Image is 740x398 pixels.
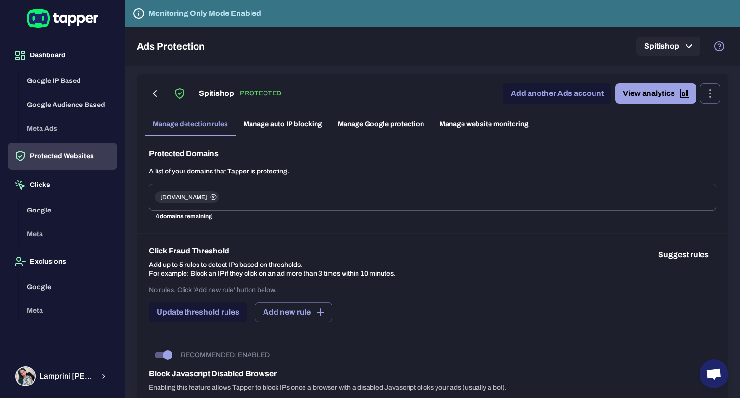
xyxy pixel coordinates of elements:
[432,113,536,136] a: Manage website monitoring
[8,248,117,275] button: Exclusions
[255,302,332,322] button: Add new rule
[149,368,716,380] h6: Block Javascript Disabled Browser
[700,359,728,388] a: Ανοιχτή συνομιλία
[636,37,700,56] button: Spitishop
[149,245,396,257] h6: Click Fraud Threshold
[615,83,696,104] a: View analytics
[19,282,117,290] a: Google
[8,257,117,265] a: Exclusions
[181,351,270,359] p: RECOMMENDED: ENABLED
[19,93,117,117] button: Google Audience Based
[156,212,710,222] p: 4 domains remaining
[149,148,716,159] h6: Protected Domains
[145,113,236,136] a: Manage detection rules
[149,302,247,322] button: Update threshold rules
[19,275,117,299] button: Google
[330,113,432,136] a: Manage Google protection
[149,286,276,294] p: No rules. Click 'Add new rule' button below.
[8,143,117,170] button: Protected Websites
[149,261,396,278] p: Add up to 5 rules to detect IPs based on thresholds. For example: Block an IP if they click on an...
[155,193,213,201] span: [DOMAIN_NAME]
[155,191,219,203] div: [DOMAIN_NAME]
[149,167,716,176] p: A list of your domains that Tapper is protecting.
[8,42,117,69] button: Dashboard
[148,8,261,19] h6: Monitoring Only Mode Enabled
[16,367,35,385] img: Lamprini Reppa
[19,199,117,223] button: Google
[149,384,716,392] p: Enabling this feature allows Tapper to block IPs once a browser with a disabled Javascript clicks...
[19,205,117,213] a: Google
[40,371,94,381] span: Lamprini [PERSON_NAME]
[133,8,145,19] svg: Tapper is not blocking any fraudulent activity for this domain
[137,40,205,52] h5: Ads Protection
[19,69,117,93] button: Google IP Based
[503,83,611,104] a: Add another Ads account
[8,362,117,390] button: Lamprini ReppaLamprini [PERSON_NAME]
[238,88,283,99] p: PROTECTED
[236,113,330,136] a: Manage auto IP blocking
[650,245,716,265] button: Suggest rules
[8,51,117,59] a: Dashboard
[19,100,117,108] a: Google Audience Based
[8,151,117,159] a: Protected Websites
[8,180,117,188] a: Clicks
[19,76,117,84] a: Google IP Based
[8,172,117,199] button: Clicks
[199,88,234,99] h6: Spitishop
